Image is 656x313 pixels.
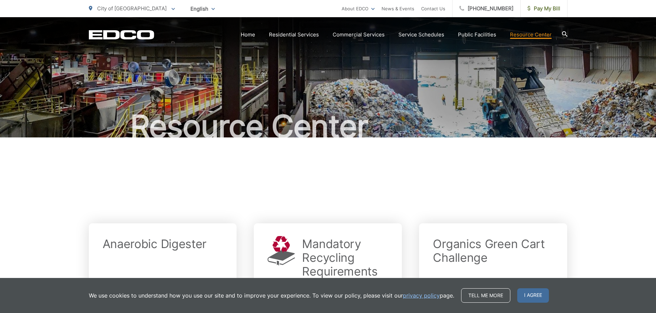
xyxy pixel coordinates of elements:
a: News & Events [382,4,414,13]
a: Public Facilities [458,31,496,39]
h2: Mandatory Recycling Requirements [302,237,388,278]
a: Tell me more [461,288,510,303]
span: I agree [517,288,549,303]
a: Residential Services [269,31,319,39]
a: Commercial Services [333,31,385,39]
h1: Resource Center [89,109,568,144]
span: City of [GEOGRAPHIC_DATA] [97,5,167,12]
a: Resource Center [510,31,552,39]
a: About EDCO [342,4,375,13]
p: We use cookies to understand how you use our site and to improve your experience. To view our pol... [89,291,454,300]
span: English [185,3,220,15]
a: privacy policy [403,291,440,300]
span: Pay My Bill [528,4,560,13]
a: Home [241,31,255,39]
a: EDCD logo. Return to the homepage. [89,30,154,40]
h2: Organics Green Cart Challenge [433,237,553,265]
h2: Anaerobic Digester [103,237,207,251]
a: Contact Us [421,4,445,13]
a: Service Schedules [398,31,444,39]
